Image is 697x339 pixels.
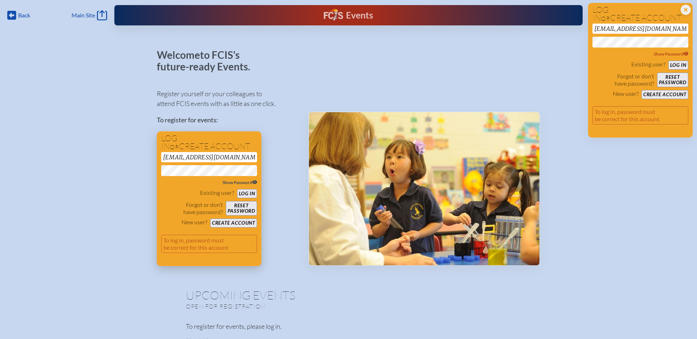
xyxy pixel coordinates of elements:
p: To register for events, please log in. [186,322,511,331]
input: Email [161,152,257,162]
p: Forgot or don’t have password? [592,73,654,87]
p: Welcome to FCIS’s future-ready Events. [157,49,258,72]
p: Register yourself or your colleagues to attend FCIS events with as little as one click. [157,89,297,109]
button: Create account [641,90,688,99]
span: or [170,143,179,151]
img: Events [309,112,539,265]
h1: Upcoming Events [186,289,511,301]
h1: Log in create account [161,134,257,151]
span: Main Site [72,12,95,19]
span: or [601,15,610,22]
p: Existing user? [200,189,234,196]
span: Show Password [654,51,689,57]
button: Log in [668,61,688,70]
a: Main Site [72,10,107,20]
p: New user? [613,90,639,97]
input: Email [592,24,688,34]
h1: Log in create account [592,6,688,22]
p: To log in, password must be correct for this account [161,235,257,253]
p: New user? [182,218,207,226]
p: To log in, password must be correct for this account [592,106,688,124]
p: Existing user? [631,61,665,68]
p: To register for events: [157,115,297,125]
p: Open for registration [186,303,378,310]
span: Show Password [223,180,257,185]
button: Resetpassword [657,73,688,87]
button: Log in [237,189,257,198]
div: FCIS Events — Future ready [243,9,454,22]
p: Forgot or don’t have password? [161,201,223,216]
button: Create account [210,218,257,228]
span: Back [18,12,30,19]
button: Resetpassword [226,201,257,216]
